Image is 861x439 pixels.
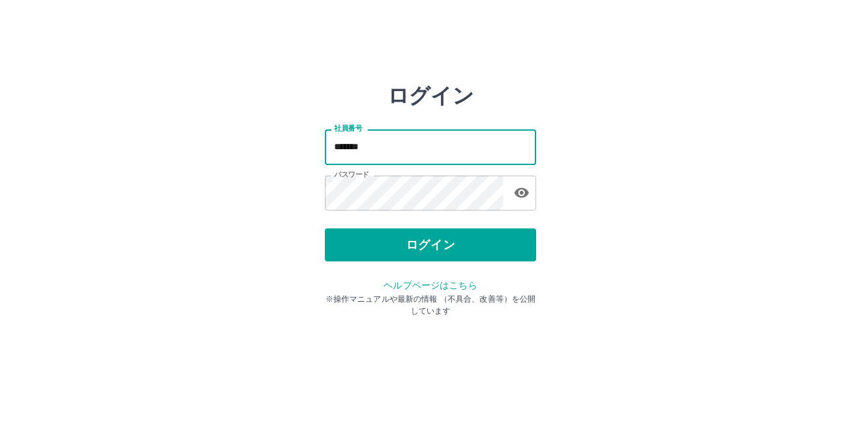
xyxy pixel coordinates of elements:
[334,123,362,133] label: 社員番号
[325,293,536,317] p: ※操作マニュアルや最新の情報 （不具合、改善等）を公開しています
[325,228,536,261] button: ログイン
[388,83,474,108] h2: ログイン
[384,280,477,290] a: ヘルプページはこちら
[334,170,369,180] label: パスワード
